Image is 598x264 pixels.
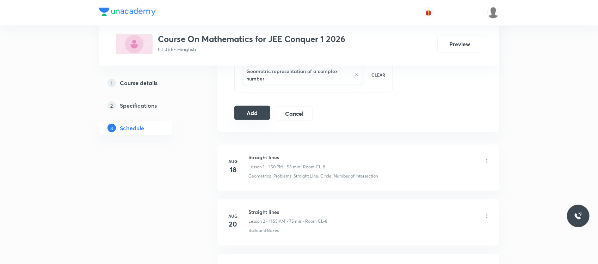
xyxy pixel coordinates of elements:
[226,164,240,175] h4: 18
[249,218,303,225] p: Lesson 2 • 11:55 AM • 75 min
[301,164,326,170] p: • Room CL-8
[371,72,385,78] p: CLEAR
[99,8,156,16] img: Company Logo
[120,124,144,132] h5: Schedule
[249,173,378,179] p: Geometrical Problems: Straight Line, Circle, Number of Intersection
[249,228,279,234] p: Balls and Boxes
[99,98,195,113] a: 2Specifications
[487,7,499,19] img: Dipti
[276,107,312,121] button: Cancel
[158,34,346,44] h3: Course On Mathematics for JEE Conquer 1 2026
[425,10,432,16] img: avatar
[226,213,240,219] h6: Aug
[116,34,153,54] img: 965DA8A2-F527-4D0B-81A8-3B021789C922_plus.png
[423,7,434,18] button: avatar
[234,106,271,120] button: Add
[120,101,157,110] h5: Specifications
[437,36,482,53] button: Preview
[99,76,195,90] a: 1Course details
[249,154,326,161] h6: Straight lines
[120,79,158,87] h5: Course details
[226,219,240,230] h4: 20
[247,67,351,82] h6: Geometric representation of a complex number
[99,8,156,18] a: Company Logo
[107,101,116,110] p: 2
[249,164,301,170] p: Lesson 1 • 1:50 PM • 55 min
[303,218,328,225] p: • Room CL-8
[107,79,116,87] p: 1
[226,158,240,164] h6: Aug
[249,208,328,216] h6: Straight lines
[158,46,346,53] p: IIT JEE • Hinglish
[574,212,582,220] img: ttu
[107,124,116,132] p: 3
